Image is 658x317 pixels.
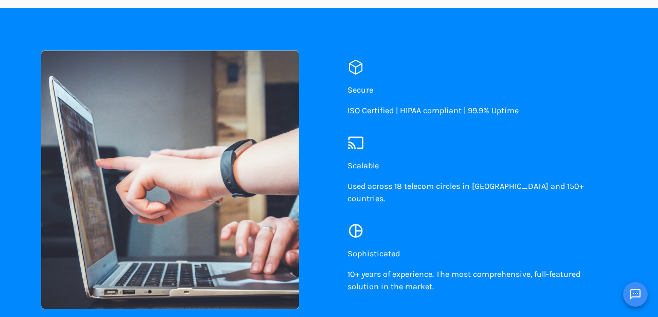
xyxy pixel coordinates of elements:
[348,269,580,291] span: 10+ years of experience. The most comprehensive, full-featured solution in the market.
[348,85,373,95] span: Secure
[623,282,648,307] button: Open chat
[348,181,583,203] span: Used across 18 telecom circles in [GEOGRAPHIC_DATA] and 150+ countries.
[348,161,379,170] span: Scalable
[348,249,400,258] span: Sophisticated
[348,105,519,115] span: ISO Certified | HIPAA compliant | 99.9% Uptime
